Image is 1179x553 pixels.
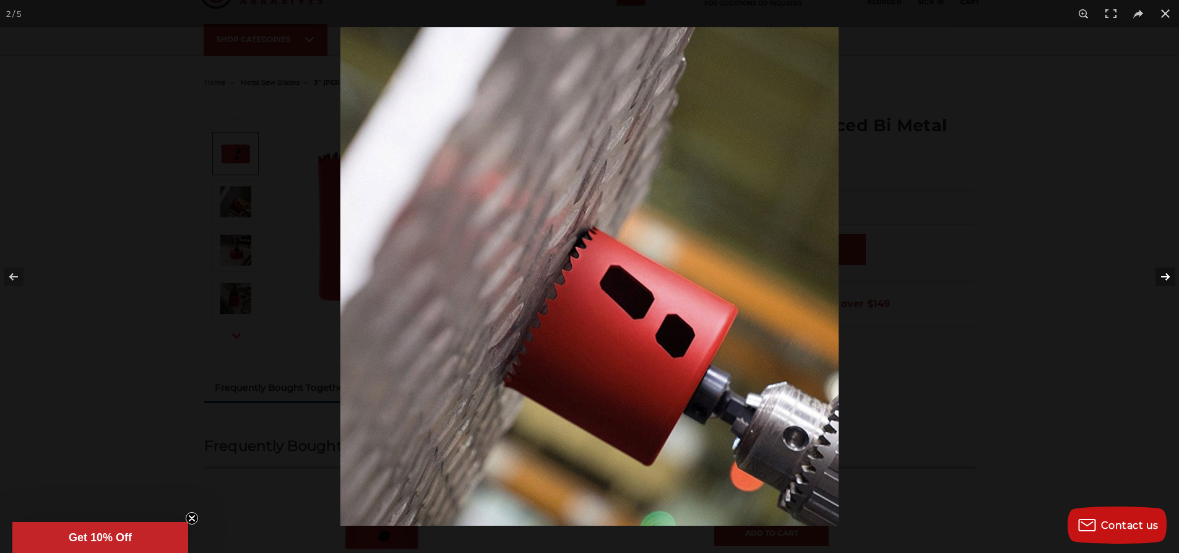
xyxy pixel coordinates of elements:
button: Contact us [1068,507,1167,544]
span: Contact us [1101,520,1159,531]
button: Close teaser [186,512,198,525]
div: Get 10% OffClose teaser [12,522,188,553]
button: Next (arrow right) [1136,246,1179,308]
img: MK_Morse_Hole_Saw_On_Tool_1__61951.1570197123.jpg [340,27,839,526]
span: Get 10% Off [69,531,132,544]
